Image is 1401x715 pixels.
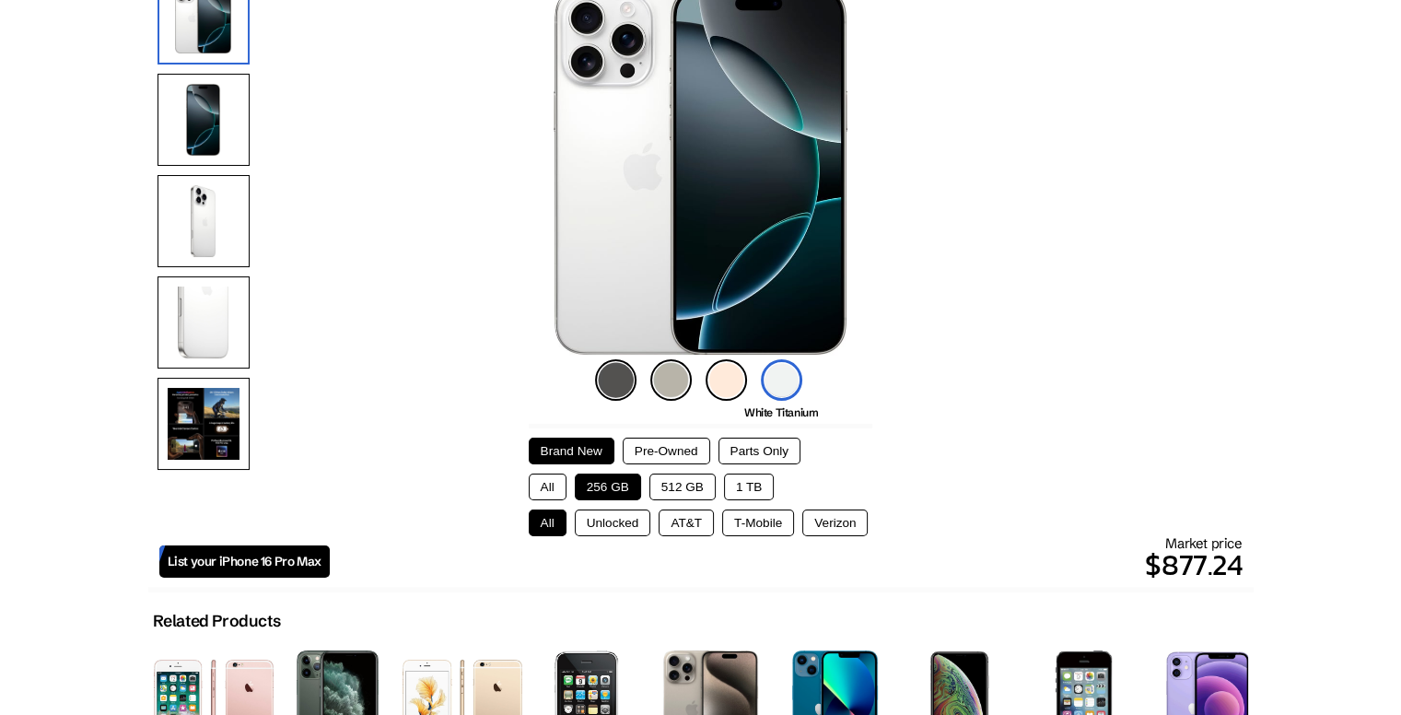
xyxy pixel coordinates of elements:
[158,74,250,166] img: Front
[722,510,794,536] button: T-Mobile
[330,543,1243,587] p: $877.24
[595,359,636,401] img: black-titanium-icon
[168,554,321,569] span: List your iPhone 16 Pro Max
[706,359,747,401] img: desert-titanium-icon
[761,359,802,401] img: white-titanium-icon
[153,611,281,631] h2: Related Products
[575,474,641,500] button: 256 GB
[158,378,250,470] img: Features
[529,438,614,464] button: Brand New
[744,405,818,419] span: White Titanium
[330,534,1243,587] div: Market price
[158,276,250,369] img: Camera
[575,510,651,536] button: Unlocked
[659,510,714,536] button: AT&T
[649,474,716,500] button: 512 GB
[158,175,250,267] img: Rear
[724,474,774,500] button: 1 TB
[718,438,800,464] button: Parts Only
[159,545,330,578] a: List your iPhone 16 Pro Max
[529,474,566,500] button: All
[529,510,566,536] button: All
[623,438,710,464] button: Pre-Owned
[802,510,868,536] button: Verizon
[650,359,692,401] img: natural-titanium-icon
